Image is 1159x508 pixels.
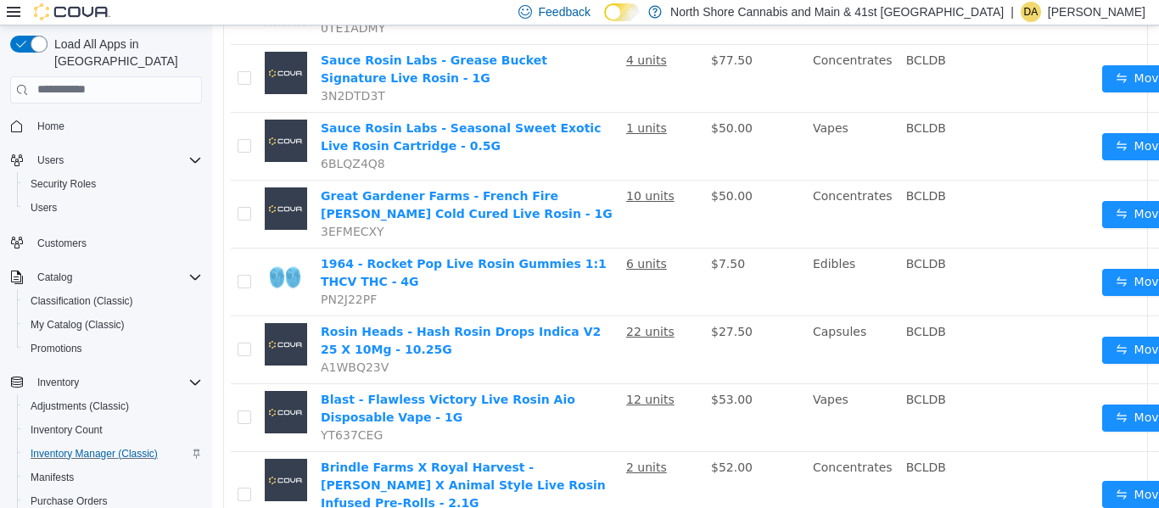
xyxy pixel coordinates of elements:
button: icon: swapMove [890,379,968,406]
span: Catalog [37,271,72,284]
span: Inventory [31,372,202,393]
a: Customers [31,233,93,254]
span: Dark Mode [604,21,605,22]
span: Inventory Count [31,423,103,437]
img: Blast - Flawless Victory Live Rosin Aio Disposable Vape - 1G placeholder [53,366,95,408]
span: My Catalog (Classic) [31,318,125,332]
span: BCLDB [694,96,734,109]
button: Security Roles [17,172,209,196]
span: My Catalog (Classic) [24,315,202,335]
img: Great Gardener Farms - French Fire Barb Cold Cured Live Rosin - 1G placeholder [53,162,95,204]
a: Sauce Rosin Labs - Seasonal Sweet Exotic Live Rosin Cartridge - 0.5G [109,96,389,127]
td: Concentrates [594,20,687,87]
td: Vapes [594,87,687,155]
span: YT637CEG [109,403,171,416]
span: $27.50 [499,299,540,313]
span: $52.00 [499,435,540,449]
span: Inventory Manager (Classic) [24,444,202,464]
span: $53.00 [499,367,540,381]
button: Users [3,148,209,172]
a: Security Roles [24,174,103,194]
a: Blast - Flawless Victory Live Rosin Aio Disposable Vape - 1G [109,367,363,399]
td: Capsules [594,291,687,359]
td: Concentrates [594,155,687,223]
a: Rosin Heads - Hash Rosin Drops Indica V2 25 X 10Mg - 10.25G [109,299,389,331]
span: Manifests [31,471,74,484]
button: icon: swapMove [890,108,968,135]
span: 3EFMECXY [109,199,172,213]
a: Great Gardener Farms - French Fire [PERSON_NAME] Cold Cured Live Rosin - 1G [109,164,400,195]
button: Catalog [31,267,79,287]
button: Promotions [17,337,209,360]
span: Security Roles [31,177,96,191]
button: Catalog [3,265,209,289]
div: Dexter Anderson [1021,2,1041,22]
button: Inventory [3,371,209,394]
button: Users [31,150,70,170]
td: Edibles [594,223,687,291]
button: Inventory Count [17,418,209,442]
img: Sauce Rosin Labs - Grease Bucket Signature Live Rosin - 1G placeholder [53,26,95,69]
span: Load All Apps in [GEOGRAPHIC_DATA] [48,36,202,70]
a: Users [24,198,64,218]
button: Adjustments (Classic) [17,394,209,418]
span: Purchase Orders [31,494,108,508]
button: Customers [3,230,209,254]
span: BCLDB [694,164,734,177]
span: Home [31,115,202,137]
span: Users [24,198,202,218]
img: Rosin Heads - Hash Rosin Drops Indica V2 25 X 10Mg - 10.25G placeholder [53,298,95,340]
u: 22 units [414,299,462,313]
span: $50.00 [499,96,540,109]
a: Brindle Farms X Royal Harvest - [PERSON_NAME] X Animal Style Live Rosin Infused Pre-Rolls - 2.1G [109,435,394,484]
span: Customers [31,232,202,253]
td: Vapes [594,359,687,427]
u: 12 units [414,367,462,381]
button: My Catalog (Classic) [17,313,209,337]
span: BCLDB [694,367,734,381]
span: $7.50 [499,232,533,245]
button: Inventory [31,372,86,393]
span: Promotions [24,338,202,359]
img: Brindle Farms X Royal Harvest - Sherbo X Animal Style Live Rosin Infused Pre-Rolls - 2.1G placeho... [53,433,95,476]
span: Manifests [24,467,202,488]
span: $77.50 [499,28,540,42]
a: Promotions [24,338,89,359]
button: Home [3,114,209,138]
button: icon: swapMove [890,243,968,271]
button: Classification (Classic) [17,289,209,313]
span: Inventory Manager (Classic) [31,447,158,461]
u: 4 units [414,28,455,42]
a: Inventory Count [24,420,109,440]
span: Customers [37,237,87,250]
span: Inventory Count [24,420,202,440]
u: 6 units [414,232,455,245]
span: Security Roles [24,174,202,194]
button: Inventory Manager (Classic) [17,442,209,466]
button: icon: swapMove [890,40,968,67]
span: Classification (Classic) [31,294,133,308]
img: Sauce Rosin Labs - Seasonal Sweet Exotic Live Rosin Cartridge - 0.5G placeholder [53,94,95,137]
span: Inventory [37,376,79,389]
span: DA [1024,2,1039,22]
button: icon: swapMove [890,176,968,203]
a: Adjustments (Classic) [24,396,136,416]
img: 1964 - Rocket Pop Live Rosin Gummies 1:1 THCV THC - 4G hero shot [53,230,95,272]
a: 1964 - Rocket Pop Live Rosin Gummies 1:1 THCV THC - 4G [109,232,395,263]
span: 6BLQZ4Q8 [109,131,173,145]
span: Catalog [31,267,202,287]
button: Users [17,196,209,220]
span: BCLDB [694,435,734,449]
u: 1 units [414,96,455,109]
span: Users [31,150,202,170]
span: 3N2DTD3T [109,64,173,77]
p: North Shore Cannabis and Main & 41st [GEOGRAPHIC_DATA] [670,2,1004,22]
span: Home [37,120,64,133]
u: 10 units [414,164,462,177]
p: [PERSON_NAME] [1048,2,1145,22]
u: 2 units [414,435,455,449]
a: My Catalog (Classic) [24,315,132,335]
span: BCLDB [694,28,734,42]
input: Dark Mode [604,3,640,21]
span: Feedback [539,3,591,20]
